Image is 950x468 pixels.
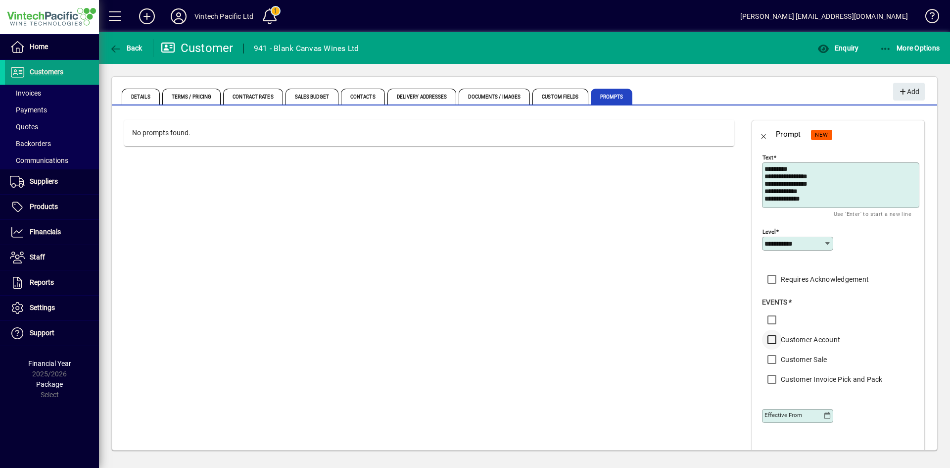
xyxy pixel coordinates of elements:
[387,89,457,104] span: Delivery Addresses
[764,412,802,418] mat-label: Effective From
[30,43,48,51] span: Home
[10,140,51,148] span: Backorders
[918,2,938,34] a: Knowledge Base
[161,40,234,56] div: Customer
[122,89,160,104] span: Details
[815,132,828,138] span: NEW
[5,270,99,295] a: Reports
[459,89,530,104] span: Documents / Images
[30,253,45,261] span: Staff
[5,102,99,118] a: Payments
[779,274,869,284] label: Requires Acknowledgement
[898,84,919,100] span: Add
[10,123,38,131] span: Quotes
[30,203,58,210] span: Products
[124,120,734,146] div: No prompts found.
[762,298,792,306] span: Events *
[877,39,943,57] button: More Options
[815,39,861,57] button: Enquiry
[752,122,776,146] button: Back
[762,228,776,235] mat-label: Level
[109,44,142,52] span: Back
[834,208,911,219] mat-hint: Use 'Enter' to start a new line
[5,321,99,346] a: Support
[107,39,145,57] button: Back
[591,89,633,104] span: Prompts
[5,296,99,320] a: Settings
[223,89,283,104] span: Contract Rates
[532,89,588,104] span: Custom Fields
[30,278,54,286] span: Reports
[162,89,221,104] span: Terms / Pricing
[194,8,253,24] div: Vintech Pacific Ltd
[28,360,71,367] span: Financial Year
[779,355,827,364] label: Customer Sale
[285,89,338,104] span: Sales Budget
[30,304,55,312] span: Settings
[776,126,801,142] div: Prompt
[30,228,61,236] span: Financials
[5,220,99,245] a: Financials
[880,44,940,52] span: More Options
[762,154,773,161] mat-label: Text
[163,7,194,25] button: Profile
[99,39,153,57] app-page-header-button: Back
[254,41,359,56] div: 941 - Blank Canvas Wines Ltd
[740,8,908,24] div: [PERSON_NAME] [EMAIL_ADDRESS][DOMAIN_NAME]
[5,85,99,102] a: Invoices
[817,44,858,52] span: Enquiry
[779,335,840,345] label: Customer Account
[5,195,99,219] a: Products
[779,374,883,384] label: Customer Invoice Pick and Pack
[5,152,99,169] a: Communications
[30,68,63,76] span: Customers
[5,245,99,270] a: Staff
[341,89,385,104] span: Contacts
[10,156,68,164] span: Communications
[893,83,925,101] button: Add
[5,169,99,194] a: Suppliers
[5,135,99,152] a: Backorders
[5,118,99,135] a: Quotes
[30,177,58,185] span: Suppliers
[10,106,47,114] span: Payments
[5,35,99,59] a: Home
[30,329,54,337] span: Support
[36,380,63,388] span: Package
[10,89,41,97] span: Invoices
[131,7,163,25] button: Add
